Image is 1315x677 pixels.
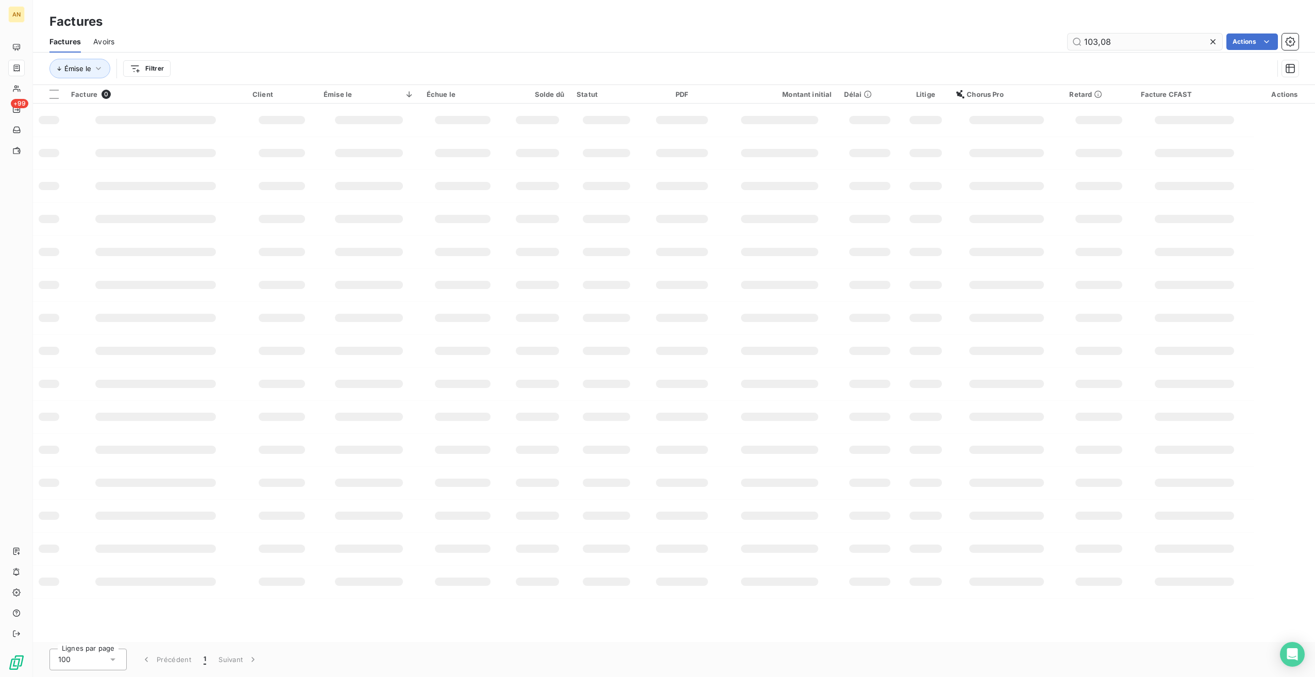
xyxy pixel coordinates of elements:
[844,90,895,98] div: Délai
[204,654,206,665] span: 1
[71,90,97,98] span: Facture
[728,90,832,98] div: Montant initial
[49,12,103,31] h3: Factures
[324,90,414,98] div: Émise le
[252,90,311,98] div: Client
[58,654,71,665] span: 100
[212,649,264,670] button: Suivant
[102,90,111,99] span: 0
[1069,90,1128,98] div: Retard
[1280,642,1305,667] div: Open Intercom Messenger
[197,649,212,670] button: 1
[1260,90,1309,98] div: Actions
[1141,90,1248,98] div: Facture CFAST
[956,90,1057,98] div: Chorus Pro
[649,90,715,98] div: PDF
[123,60,171,77] button: Filtrer
[93,37,114,47] span: Avoirs
[8,654,25,671] img: Logo LeanPay
[49,37,81,47] span: Factures
[11,99,28,108] span: +99
[907,90,945,98] div: Litige
[8,6,25,23] div: AN
[1226,33,1278,50] button: Actions
[427,90,499,98] div: Échue le
[135,649,197,670] button: Précédent
[511,90,565,98] div: Solde dû
[64,64,91,73] span: Émise le
[577,90,636,98] div: Statut
[1068,33,1222,50] input: Rechercher
[49,59,110,78] button: Émise le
